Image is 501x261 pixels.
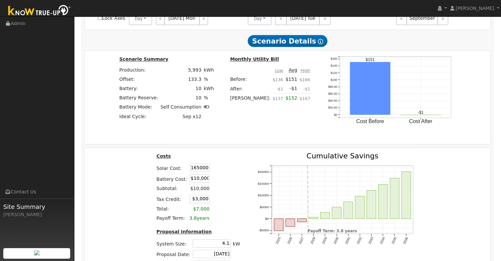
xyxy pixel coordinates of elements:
[298,84,311,94] td: -$1
[155,213,188,223] td: Payoff Term:
[203,84,215,93] td: kWh
[271,93,284,107] td: $137
[5,4,74,18] img: Know True-Up
[155,163,188,173] td: Solar Cost:
[159,75,203,84] td: 133.3
[402,172,411,219] rect: onclick=""
[418,110,424,115] text: -$1
[188,184,210,193] td: $10,000
[188,204,210,214] td: $7,000
[229,93,271,107] td: [PERSON_NAME]:
[232,238,241,248] td: kW
[286,12,320,25] span: [DATE] Tue
[155,238,191,248] td: System Size:
[331,64,337,67] text: $140
[275,68,283,73] u: Low
[275,12,287,25] a: <
[3,211,70,218] div: [PERSON_NAME]
[155,249,191,259] td: Proposal Date:
[164,12,200,25] span: [DATE] Mon
[356,236,363,245] text: 2032
[321,236,328,245] text: 2029
[344,202,353,219] rect: onclick=""
[368,236,374,245] text: 2033
[3,202,70,211] span: Site Summary
[155,173,188,184] td: Battery Cost:
[34,250,40,255] img: retrieve
[366,57,375,62] text: $151
[271,75,284,84] td: $136
[367,190,376,219] rect: onclick=""
[307,228,357,233] text: Payoff Term: 3.8 years
[298,75,311,84] td: $166
[331,78,337,82] text: $100
[271,84,284,94] td: -$1
[118,93,159,103] td: Battery Reserve:
[328,92,337,95] text: $60.00
[286,236,293,245] text: 2026
[230,56,279,62] u: Monthly Utility Bill
[306,152,378,160] text: Cumulative Savings
[286,219,295,226] rect: onclick=""
[248,12,271,25] button: Day
[182,114,201,119] span: Sep x12
[396,12,407,25] a: <
[437,12,448,25] a: >
[289,67,297,73] u: Avg
[203,93,215,103] td: %
[379,236,386,245] text: 2034
[331,57,337,60] text: $160
[406,12,438,25] span: September
[203,75,215,84] td: %
[356,118,384,124] text: Cost Before
[355,196,364,218] rect: onclick=""
[199,12,208,25] a: >
[156,229,212,234] u: Proposal Information
[328,99,337,102] text: $40.00
[129,12,153,25] button: Day
[159,65,203,75] td: 5,993
[189,215,197,221] span: 3.8
[310,236,316,245] text: 2028
[98,16,102,20] input: Lock Axes
[229,75,271,84] td: Before:
[298,236,305,245] text: 2027
[333,236,339,245] text: 2030
[265,217,269,220] text: $0
[156,12,165,25] a: <
[403,236,409,245] text: 2036
[118,84,159,93] td: Battery:
[275,236,281,245] text: 2025
[298,93,311,107] td: $167
[320,212,330,219] rect: onclick=""
[284,75,298,84] td: $151
[118,103,159,112] td: Battery Mode:
[309,217,318,219] rect: onclick=""
[248,35,327,47] span: Scenario Details
[258,170,269,174] text: $20000
[456,6,494,11] span: [PERSON_NAME]
[274,219,283,231] rect: onclick=""
[334,113,337,116] text: $0
[155,184,188,193] td: Subtotal:
[318,39,323,44] i: Show Help
[98,15,125,22] label: Lock Axes
[119,56,168,62] u: Scenario Summary
[301,68,310,73] u: High
[188,213,210,223] td: years
[258,181,269,185] text: $15000
[332,207,341,218] rect: onclick=""
[284,93,298,107] td: $152
[297,219,306,222] rect: onclick=""
[229,84,271,94] td: After:
[331,71,337,75] text: $120
[409,118,432,124] text: Cost After
[155,204,188,214] td: Total:
[203,65,215,75] td: kWh
[159,93,203,103] td: 10
[378,184,388,218] rect: onclick=""
[328,106,337,110] text: $20.00
[258,193,269,197] text: $10000
[350,62,391,115] rect: onclick=""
